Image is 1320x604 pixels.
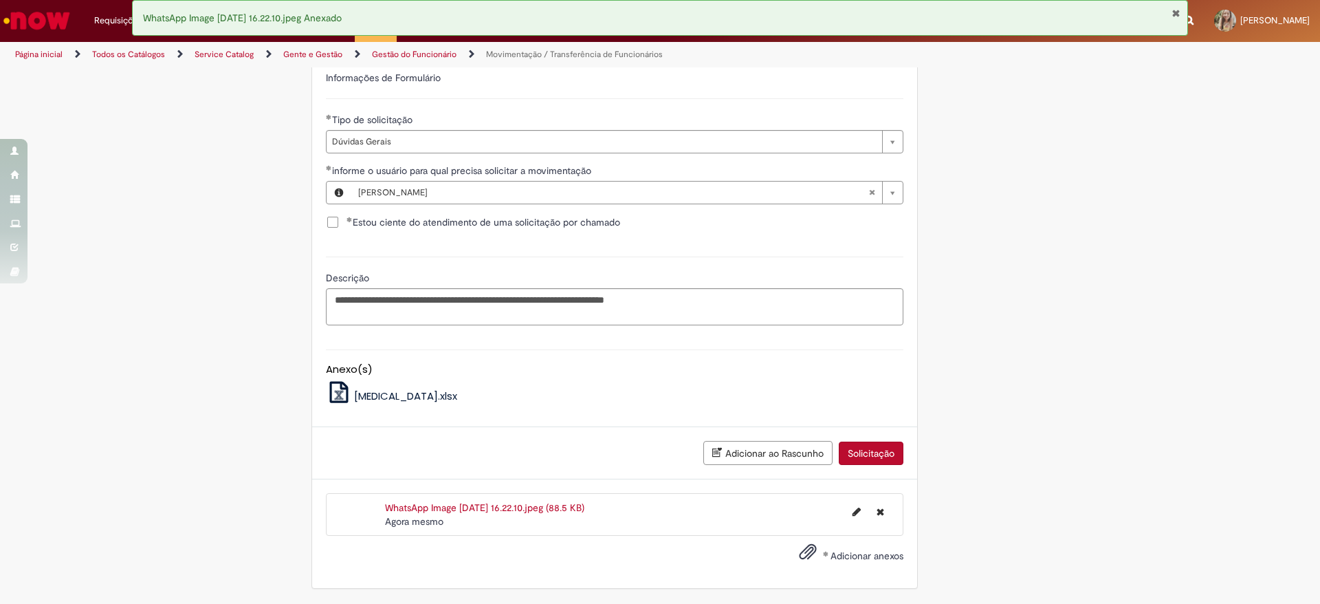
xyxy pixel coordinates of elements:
span: Necessários - informe o usuário para qual precisa solicitar a movimentação [332,164,594,177]
span: Obrigatório Preenchido [326,114,332,120]
a: Movimentação / Transferência de Funcionários [486,49,663,60]
span: Obrigatório Preenchido [326,165,332,171]
button: Fechar Notificação [1171,8,1180,19]
a: Service Catalog [195,49,254,60]
button: Adicionar anexos [795,539,820,571]
span: Requisições [94,14,142,28]
time: 29/09/2025 14:29:06 [385,515,443,528]
span: Obrigatório Preenchido [346,217,353,222]
button: Solicitação [839,442,903,465]
a: Gestão do Funcionário [372,49,456,60]
textarea: Descrição [326,288,903,325]
span: Estou ciente do atendimento de uma solicitação por chamado [346,215,620,229]
button: informe o usuário para qual precisa solicitar a movimentação, Visualizar este registro Kethlyn Te... [327,182,351,204]
span: Dúvidas Gerais [332,131,875,153]
img: ServiceNow [1,7,72,34]
a: Todos os Catálogos [92,49,165,60]
button: Excluir WhatsApp Image 2025-09-24 at 16.22.10.jpeg [868,501,892,523]
a: Página inicial [15,49,63,60]
ul: Trilhas de página [10,42,870,67]
span: Tipo de solicitação [332,114,415,126]
span: Adicionar anexos [830,550,903,562]
a: Gente e Gestão [283,49,342,60]
a: [MEDICAL_DATA].xlsx [326,389,458,403]
button: Editar nome de arquivo WhatsApp Image 2025-09-24 at 16.22.10.jpeg [844,501,869,523]
label: Informações de Formulário [326,72,441,84]
span: [PERSON_NAME] [1240,14,1310,26]
button: Adicionar ao Rascunho [703,441,833,465]
span: Descrição [326,272,372,284]
a: WhatsApp Image [DATE] 16.22.10.jpeg (88.5 KB) [385,501,584,514]
h5: Anexo(s) [326,364,903,376]
span: [MEDICAL_DATA].xlsx [354,389,457,403]
span: Agora mesmo [385,515,443,528]
span: [PERSON_NAME] [358,182,868,204]
span: WhatsApp Image [DATE] 16.22.10.jpeg Anexado [143,12,342,24]
abbr: Limpar campo informe o usuário para qual precisa solicitar a movimentação [861,182,882,204]
a: [PERSON_NAME]Limpar campo informe o usuário para qual precisa solicitar a movimentação [351,182,903,204]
